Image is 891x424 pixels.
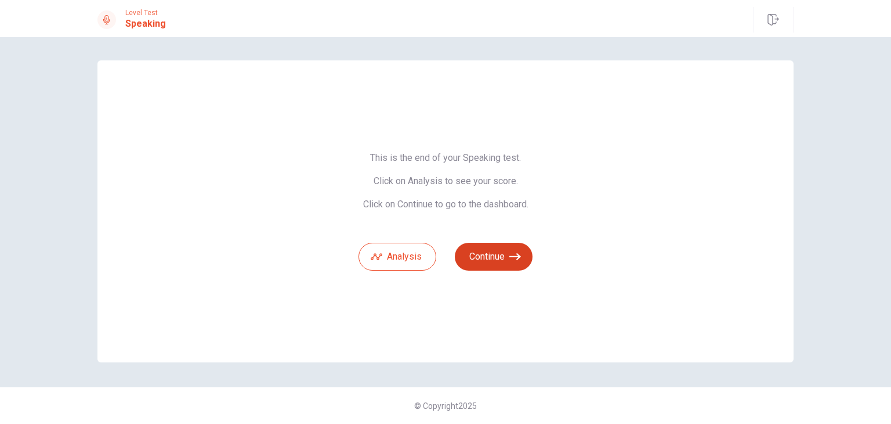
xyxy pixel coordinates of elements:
button: Analysis [358,243,436,271]
span: Level Test [125,9,166,17]
span: This is the end of your Speaking test. Click on Analysis to see your score. Click on Continue to ... [358,152,533,210]
span: © Copyright 2025 [414,401,477,411]
h1: Speaking [125,17,166,31]
button: Continue [455,243,533,271]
